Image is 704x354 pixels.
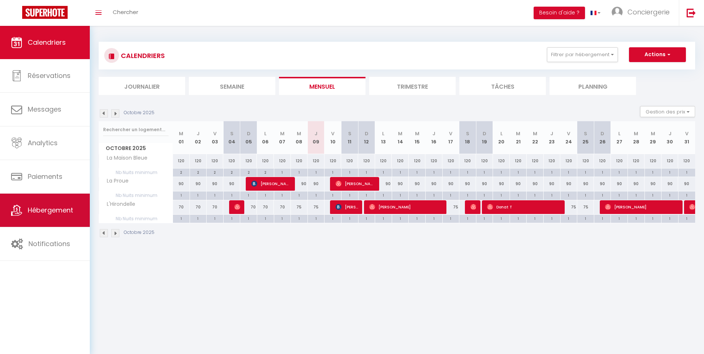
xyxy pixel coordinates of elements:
span: [PERSON_NAME] [470,200,476,214]
div: 1 [628,169,645,176]
span: Nb Nuits minimum [99,191,173,200]
abbr: M [533,130,537,137]
div: 90 [594,177,611,191]
div: 120 [577,154,594,168]
span: Paiements [28,172,62,181]
div: 90 [223,177,240,191]
div: 90 [645,177,662,191]
th: 29 [645,121,662,154]
abbr: M [651,130,655,137]
div: 1 [679,215,695,222]
div: 75 [560,200,577,214]
div: 70 [207,200,224,214]
div: 1 [224,191,240,198]
div: 120 [662,154,679,168]
p: Octobre 2025 [124,109,154,116]
div: 1 [544,191,560,198]
div: 1 [662,191,678,198]
div: 90 [173,177,190,191]
div: 120 [510,154,527,168]
th: 15 [409,121,426,154]
div: 120 [476,154,493,168]
div: 2 [190,169,207,176]
div: 90 [375,177,392,191]
div: 1 [392,191,409,198]
span: [PERSON_NAME] [234,200,240,214]
th: 09 [307,121,324,154]
div: 1 [341,169,358,176]
th: 31 [678,121,695,154]
div: 1 [493,169,510,176]
span: Messages [28,105,61,114]
th: 05 [240,121,257,154]
th: 13 [375,121,392,154]
th: 17 [442,121,459,154]
span: [PERSON_NAME] [369,200,443,214]
th: 18 [459,121,476,154]
div: 1 [308,215,324,222]
abbr: L [264,130,266,137]
th: 19 [476,121,493,154]
abbr: S [230,130,234,137]
span: La Maison Bleue [100,154,149,162]
abbr: M [179,130,183,137]
div: 1 [375,191,392,198]
th: 30 [662,121,679,154]
span: Chercher [113,8,138,16]
div: 1 [341,215,358,222]
button: Gestion des prix [640,106,695,117]
div: 120 [459,154,476,168]
th: 25 [577,121,594,154]
div: 1 [341,191,358,198]
div: 1 [544,215,560,222]
div: 90 [611,177,628,191]
th: 27 [611,121,628,154]
h3: CALENDRIERS [119,47,165,64]
div: 1 [594,215,611,222]
div: 70 [240,200,257,214]
div: 1 [308,169,324,176]
div: 1 [662,169,678,176]
div: 90 [544,177,561,191]
th: 16 [425,121,442,154]
div: 1 [645,215,662,222]
th: 11 [341,121,358,154]
div: 1 [476,191,493,198]
div: 1 [190,215,207,222]
div: 1 [274,215,291,222]
abbr: M [398,130,402,137]
div: 1 [308,191,324,198]
div: 1 [561,215,577,222]
div: 1 [358,215,375,222]
img: ... [612,7,623,18]
span: Hébergement [28,205,73,215]
div: 90 [510,177,527,191]
div: 1 [476,215,493,222]
th: 01 [173,121,190,154]
abbr: V [685,130,688,137]
div: 1 [257,191,274,198]
div: 120 [493,154,510,168]
div: 1 [577,191,594,198]
span: L'Hirondelle [100,200,137,208]
div: 1 [190,191,207,198]
div: 1 [561,191,577,198]
span: [PERSON_NAME] [336,200,358,214]
div: 90 [207,177,224,191]
th: 28 [628,121,645,154]
div: 1 [594,169,611,176]
div: 120 [223,154,240,168]
div: 90 [307,177,324,191]
div: 1 [527,169,543,176]
div: 1 [628,215,645,222]
button: Actions [629,47,686,62]
div: 1 [679,169,695,176]
th: 04 [223,121,240,154]
abbr: J [669,130,671,137]
span: La Proue [100,177,130,185]
abbr: D [247,130,251,137]
div: 1 [443,215,459,222]
div: 120 [291,154,308,168]
div: 120 [190,154,207,168]
div: 90 [628,177,645,191]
